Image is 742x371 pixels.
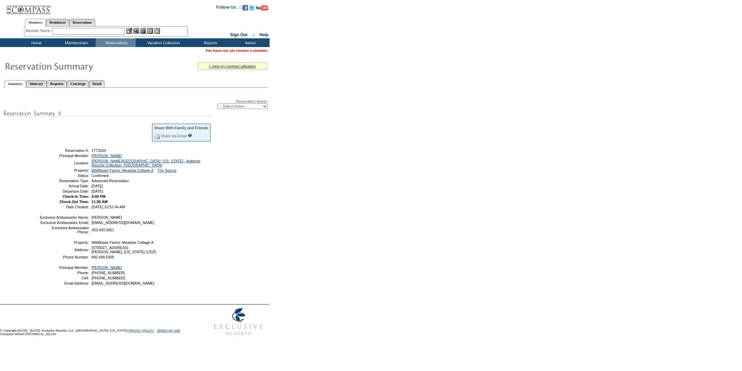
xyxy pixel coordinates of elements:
[59,200,89,204] strong: Check-Out Time:
[5,80,26,88] a: Summary
[157,168,176,172] a: The Source
[147,28,153,34] img: Reservations
[91,276,125,280] span: [PHONE_NUMBER]
[91,221,154,225] span: [EMAIL_ADDRESS][DOMAIN_NAME]
[39,221,89,225] td: Exclusive Ambassador Email:
[39,159,89,167] td: Location:
[69,19,95,26] a: Reservations
[91,168,153,172] a: Wildflower Farms: Meadow Cottage A
[39,215,89,219] td: Exclusive Ambassador Name:
[91,173,109,178] span: Confirmed
[91,215,122,219] span: [PERSON_NAME]
[91,189,103,193] span: [DATE]
[39,189,89,193] td: Departure Date:
[230,38,270,47] td: Admin
[96,38,136,47] td: Reservations
[39,148,89,153] td: Reservation #:
[56,38,96,47] td: Memberships
[133,28,139,34] img: View
[39,226,89,234] td: Exclusive Ambassador Phone:
[91,200,107,204] span: 11:00 AM
[136,38,190,47] td: Vacation Collection
[91,154,122,158] a: [PERSON_NAME]
[39,154,89,158] td: Principal Member:
[39,246,89,254] td: Address:
[91,179,129,183] span: Advanced Reservation
[47,80,67,87] a: Requests
[249,7,255,11] a: Follow us on Twitter
[206,48,268,53] span: You have not yet chosen a member.
[91,148,106,153] span: 1773264
[161,134,187,138] a: Share via Email
[249,5,255,10] img: Follow us on Twitter
[140,28,146,34] img: Impersonate
[89,80,105,87] a: Detail
[39,265,89,270] td: Principal Member:
[91,184,103,188] span: [DATE]
[126,28,132,34] img: b_edit.gif
[5,59,144,73] img: Reservaton Summary
[154,126,208,130] div: Share With Family and Friends
[260,32,269,37] a: Help
[91,159,200,167] a: [PERSON_NAME][GEOGRAPHIC_DATA], [US_STATE] - Auberge Resorts Collection: [GEOGRAPHIC_DATA]
[209,64,256,68] a: » view my contract utilization
[91,281,154,285] span: [EMAIL_ADDRESS][DOMAIN_NAME]
[242,5,248,10] img: Become our fan on Facebook
[91,271,125,275] span: [PHONE_NUMBER]
[256,7,268,11] a: Subscribe to our YouTube Channel
[91,205,125,209] span: [DATE] 10:52:44 AM
[46,19,69,26] a: Residences
[154,28,160,34] img: b_calculator.gif
[67,80,89,87] a: Concierge
[157,329,181,332] a: TERMS OF USE
[91,246,156,254] span: [STREET_ADDRESS] [PERSON_NAME], [US_STATE] 12525
[230,32,247,37] a: Sign Out
[39,173,89,178] td: Status:
[16,38,56,47] td: Home
[252,32,255,37] span: ::
[39,168,89,172] td: Property:
[3,99,268,109] div: Reservation Action:
[39,276,89,280] td: Cell:
[242,7,248,11] a: Become our fan on Facebook
[91,194,105,199] span: 4:00 PM
[26,28,53,34] div: Member Name:
[91,240,153,245] span: Wildflower Farms: Meadow Cottage A
[3,109,212,118] img: subTtlResSummary.gif
[91,228,114,232] span: 303.493.6051
[39,271,89,275] td: Phone:
[188,133,192,137] input: What is this?
[25,19,46,26] a: Members
[91,255,114,259] span: 845.668.5005
[39,281,89,285] td: Email Address:
[26,80,47,87] a: Itinerary
[39,184,89,188] td: Arrival Date:
[39,179,89,183] td: Reservation Type:
[39,205,89,209] td: Date Created:
[190,38,230,47] td: Reports
[39,255,89,259] td: Phone Number:
[91,265,122,270] a: [PERSON_NAME]
[216,4,241,13] td: Follow Us ::
[128,329,154,332] a: PRIVACY POLICY
[207,304,270,339] img: Exclusive Resorts
[39,240,89,245] td: Property:
[256,5,268,10] img: Subscribe to our YouTube Channel
[63,194,89,199] strong: Check-In Time:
